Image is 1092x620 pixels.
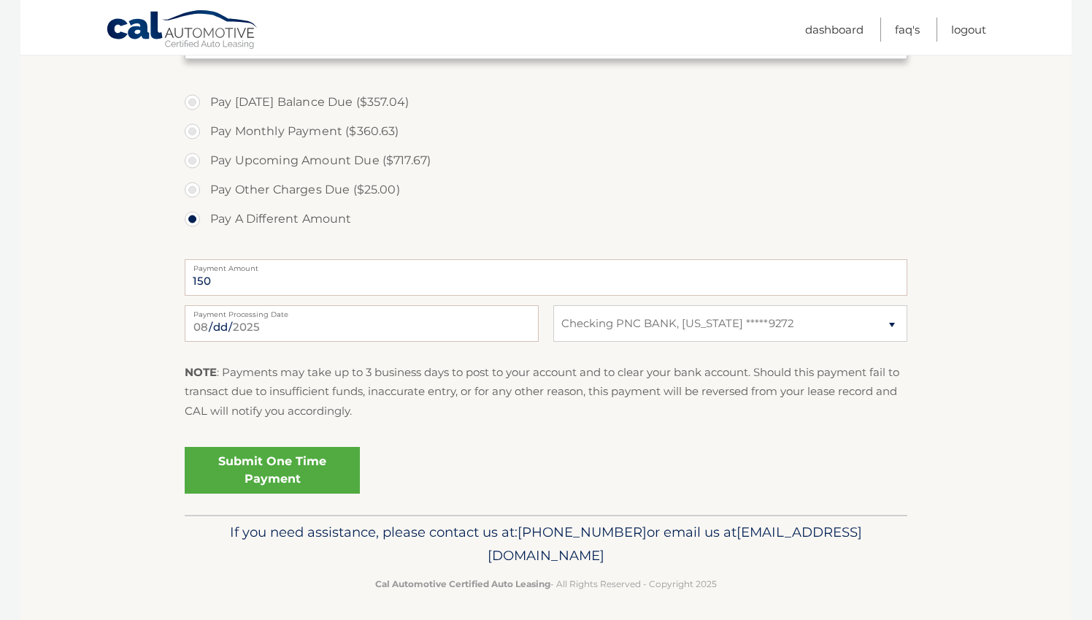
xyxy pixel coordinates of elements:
[185,305,539,342] input: Payment Date
[106,9,259,52] a: Cal Automotive
[185,259,907,271] label: Payment Amount
[185,146,907,175] label: Pay Upcoming Amount Due ($717.67)
[194,576,898,592] p: - All Rights Reserved - Copyright 2025
[185,447,360,494] a: Submit One Time Payment
[518,524,647,540] span: [PHONE_NUMBER]
[951,18,986,42] a: Logout
[185,259,907,296] input: Payment Amount
[185,175,907,204] label: Pay Other Charges Due ($25.00)
[185,88,907,117] label: Pay [DATE] Balance Due ($357.04)
[185,363,907,421] p: : Payments may take up to 3 business days to post to your account and to clear your bank account....
[805,18,864,42] a: Dashboard
[194,521,898,567] p: If you need assistance, please contact us at: or email us at
[895,18,920,42] a: FAQ's
[185,365,217,379] strong: NOTE
[185,117,907,146] label: Pay Monthly Payment ($360.63)
[185,204,907,234] label: Pay A Different Amount
[375,578,550,589] strong: Cal Automotive Certified Auto Leasing
[185,305,539,317] label: Payment Processing Date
